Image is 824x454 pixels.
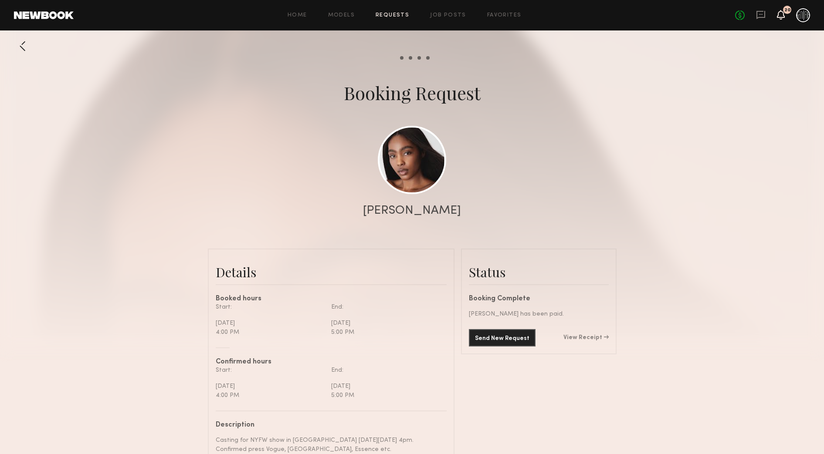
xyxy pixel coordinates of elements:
[216,328,325,337] div: 4:00 PM
[216,303,325,312] div: Start:
[563,335,609,341] a: View Receipt
[331,319,440,328] div: [DATE]
[216,296,447,303] div: Booked hours
[430,13,466,18] a: Job Posts
[487,13,522,18] a: Favorites
[376,13,409,18] a: Requests
[469,329,536,346] button: Send New Request
[216,382,325,391] div: [DATE]
[344,81,481,105] div: Booking Request
[216,359,447,366] div: Confirmed hours
[469,309,609,319] div: [PERSON_NAME] has been paid.
[331,303,440,312] div: End:
[216,422,440,429] div: Description
[216,391,325,400] div: 4:00 PM
[331,391,440,400] div: 5:00 PM
[216,263,447,281] div: Details
[216,319,325,328] div: [DATE]
[328,13,355,18] a: Models
[469,263,609,281] div: Status
[331,328,440,337] div: 5:00 PM
[469,296,609,303] div: Booking Complete
[784,8,790,13] div: 20
[216,436,440,454] div: Casting for NYFW show in [GEOGRAPHIC_DATA] [DATE][DATE] 4pm. Confirmed press Vogue, [GEOGRAPHIC_D...
[216,366,325,375] div: Start:
[331,382,440,391] div: [DATE]
[288,13,307,18] a: Home
[331,366,440,375] div: End:
[363,205,461,217] div: [PERSON_NAME]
